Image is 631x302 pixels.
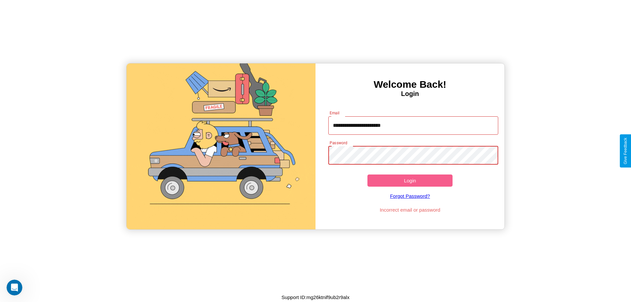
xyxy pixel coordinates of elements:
a: Forgot Password? [325,187,495,205]
label: Password [330,140,347,146]
p: Incorrect email or password [325,205,495,214]
p: Support ID: mg26ktnif9ub2r9alx [282,293,350,302]
h3: Welcome Back! [315,79,504,90]
iframe: Intercom live chat [7,280,22,295]
button: Login [367,174,453,187]
img: gif [127,63,315,229]
label: Email [330,110,340,116]
h4: Login [315,90,504,98]
div: Give Feedback [623,138,628,164]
